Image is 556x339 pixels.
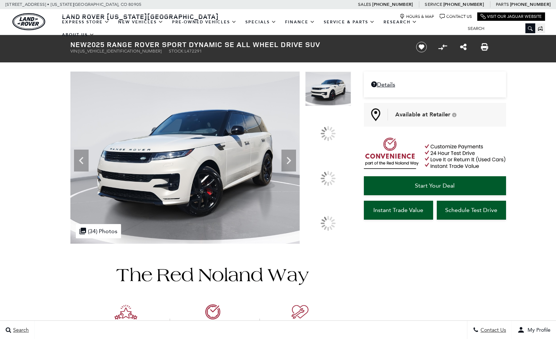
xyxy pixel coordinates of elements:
[62,12,219,21] span: Land Rover [US_STATE][GEOGRAPHIC_DATA]
[379,16,421,28] a: Research
[70,41,404,49] h1: 2025 Range Rover Sport Dynamic SE All Wheel Drive SUV
[70,49,78,54] span: VIN:
[443,1,484,7] a: [PHONE_NUMBER]
[76,224,121,238] div: (34) Photos
[319,16,379,28] a: Service & Parts
[373,207,423,213] span: Instant Trade Value
[395,111,450,119] span: Available at Retailer
[11,327,29,333] span: Search
[425,2,442,7] span: Service
[358,2,371,7] span: Sales
[12,13,45,30] img: Land Rover
[479,327,506,333] span: Contact Us
[12,13,45,30] a: land-rover
[462,24,535,33] input: Search
[481,14,542,19] a: Visit Our Jaguar Website
[58,12,223,21] a: Land Rover [US_STATE][GEOGRAPHIC_DATA]
[70,39,87,49] strong: New
[452,112,456,117] div: Vehicle is in stock and ready for immediate delivery. Due to demand, availability is subject to c...
[58,28,99,41] a: About Us
[510,1,551,7] a: [PHONE_NUMBER]
[241,16,281,28] a: Specials
[58,16,114,28] a: EXPRESS STORE
[372,1,413,7] a: [PHONE_NUMBER]
[371,81,499,88] a: Details
[78,49,162,54] span: [US_VEHICLE_IDENTIFICATION_NUMBER]
[364,176,506,195] a: Start Your Deal
[70,72,300,244] img: New 2025 Borasco Grey LAND ROVER Dynamic SE image 1
[168,16,241,28] a: Pre-Owned Vehicles
[440,14,472,19] a: Contact Us
[445,207,497,213] span: Schedule Test Drive
[525,327,551,333] span: My Profile
[512,321,556,339] button: user-profile-menu
[415,182,455,189] span: Start Your Deal
[413,41,429,53] button: Save vehicle
[364,223,506,338] iframe: YouTube video player
[437,201,506,220] a: Schedule Test Drive
[5,2,141,7] a: [STREET_ADDRESS] • [US_STATE][GEOGRAPHIC_DATA], CO 80905
[481,43,488,51] a: Print this New 2025 Range Rover Sport Dynamic SE All Wheel Drive SUV
[437,42,448,53] button: Compare vehicle
[496,2,509,7] span: Parts
[281,16,319,28] a: Finance
[371,108,380,121] img: Map Pin Icon
[400,14,434,19] a: Hours & Map
[364,201,433,220] a: Instant Trade Value
[58,16,462,41] nav: Main Navigation
[460,43,467,51] a: Share this New 2025 Range Rover Sport Dynamic SE All Wheel Drive SUV
[305,72,351,106] img: New 2025 Borasco Grey LAND ROVER Dynamic SE image 1
[184,49,202,54] span: L472291
[114,16,168,28] a: New Vehicles
[169,49,184,54] span: Stock:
